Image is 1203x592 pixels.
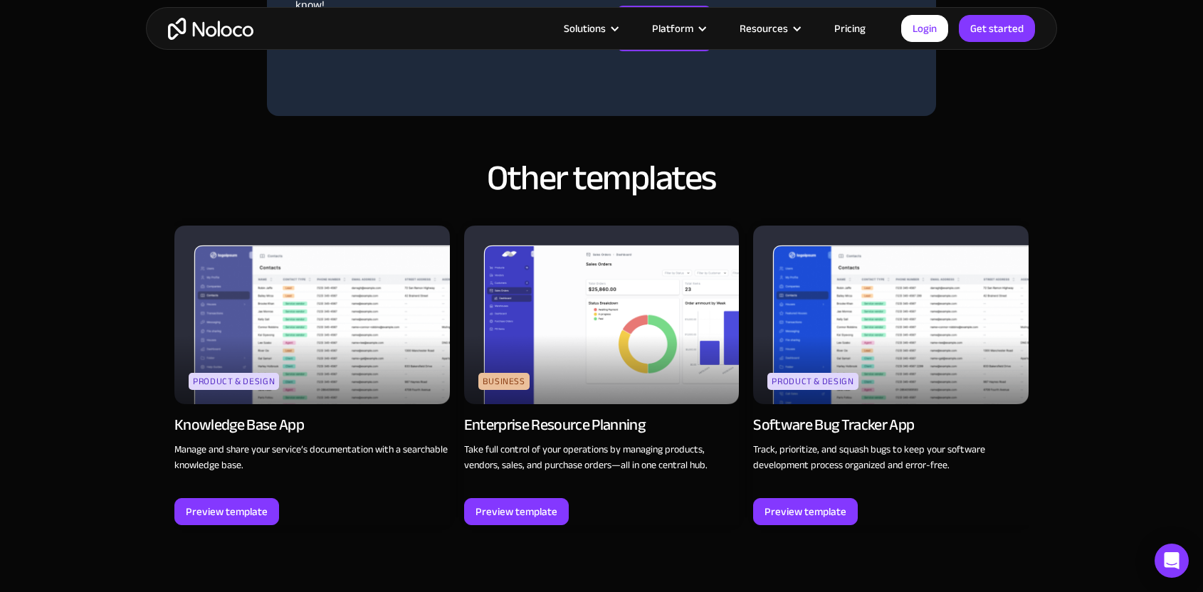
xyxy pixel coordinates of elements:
[765,502,846,521] div: Preview template
[174,442,450,473] p: Manage and share your service’s documentation with a searchable knowledge base.
[901,15,948,42] a: Login
[652,19,693,38] div: Platform
[174,415,304,435] div: Knowledge Base App
[753,226,1029,525] a: Product & DesignSoftware Bug Tracker AppTrack, prioritize, and squash bugs to keep your software ...
[478,373,530,390] div: Business
[189,373,279,390] div: Product & Design
[816,19,883,38] a: Pricing
[740,19,788,38] div: Resources
[464,415,646,435] div: Enterprise Resource Planning
[753,415,914,435] div: Software Bug Tracker App
[753,442,1029,473] p: Track, prioritize, and squash bugs to keep your software development process organized and error-...
[1155,544,1189,578] div: Open Intercom Messenger
[959,15,1035,42] a: Get started
[722,19,816,38] div: Resources
[564,19,606,38] div: Solutions
[160,159,1043,197] h4: Other templates
[767,373,858,390] div: Product & Design
[186,502,268,521] div: Preview template
[464,226,740,525] a: BusinessEnterprise Resource PlanningTake full control of your operations by managing products, ve...
[464,442,740,473] p: Take full control of your operations by managing products, vendors, sales, and purchase orders—al...
[168,18,253,40] a: home
[634,19,722,38] div: Platform
[174,226,450,525] a: Product & DesignKnowledge Base AppManage and share your service’s documentation with a searchable...
[546,19,634,38] div: Solutions
[476,502,557,521] div: Preview template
